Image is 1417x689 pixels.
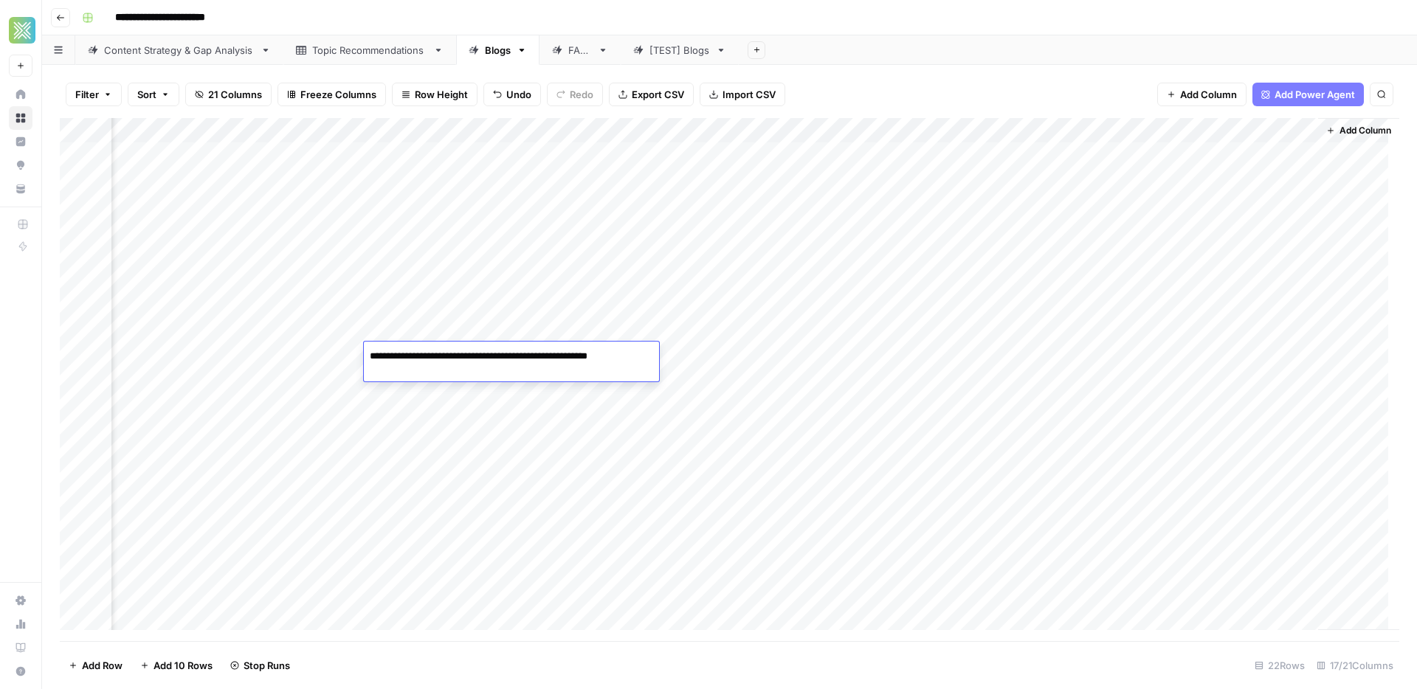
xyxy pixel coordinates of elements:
a: Your Data [9,177,32,201]
button: Workspace: Xponent21 [9,12,32,49]
a: [TEST] Blogs [621,35,739,65]
span: Import CSV [723,87,776,102]
span: Add Column [1340,124,1391,137]
span: Redo [570,87,593,102]
button: Import CSV [700,83,785,106]
button: Add Power Agent [1252,83,1364,106]
div: Topic Recommendations [312,43,427,58]
a: Learning Hub [9,636,32,659]
a: Blogs [456,35,539,65]
button: Undo [483,83,541,106]
button: Add Column [1157,83,1247,106]
a: Usage [9,612,32,636]
a: FAQs [539,35,621,65]
span: Export CSV [632,87,684,102]
a: Content Strategy & Gap Analysis [75,35,283,65]
div: 22 Rows [1249,654,1311,677]
a: Home [9,83,32,106]
span: Add Row [82,658,123,673]
button: 21 Columns [185,83,272,106]
span: Row Height [415,87,468,102]
button: Filter [66,83,122,106]
span: Add 10 Rows [154,658,213,673]
img: Xponent21 Logo [9,17,35,44]
span: Undo [506,87,531,102]
button: Sort [128,83,179,106]
span: Sort [137,87,156,102]
button: Add Column [1320,121,1397,140]
span: Add Power Agent [1275,87,1355,102]
div: 17/21 Columns [1311,654,1399,677]
span: Freeze Columns [300,87,376,102]
button: Add 10 Rows [131,654,221,677]
a: Settings [9,589,32,612]
a: Insights [9,130,32,153]
div: [TEST] Blogs [649,43,710,58]
button: Help + Support [9,659,32,683]
button: Stop Runs [221,654,299,677]
span: Stop Runs [244,658,290,673]
div: FAQs [568,43,592,58]
div: Content Strategy & Gap Analysis [104,43,255,58]
span: Filter [75,87,99,102]
div: Blogs [485,43,511,58]
button: Freeze Columns [277,83,386,106]
button: Row Height [392,83,477,106]
a: Topic Recommendations [283,35,456,65]
button: Add Row [60,654,131,677]
a: Browse [9,106,32,130]
span: Add Column [1180,87,1237,102]
a: Opportunities [9,153,32,177]
button: Export CSV [609,83,694,106]
span: 21 Columns [208,87,262,102]
button: Redo [547,83,603,106]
